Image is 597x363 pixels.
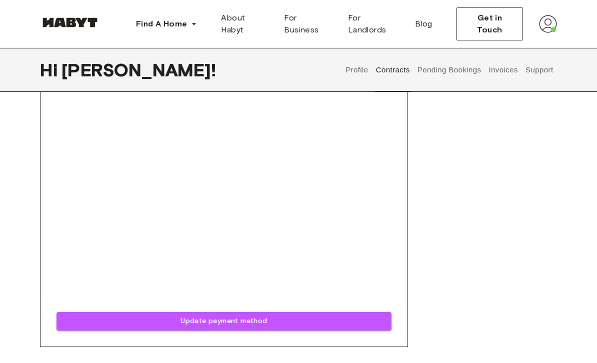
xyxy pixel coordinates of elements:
[284,12,331,36] span: For Business
[487,48,519,92] button: Invoices
[539,15,557,33] img: avatar
[456,7,523,40] button: Get in Touch
[465,12,514,36] span: Get in Touch
[344,48,370,92] button: Profile
[40,17,100,27] img: Habyt
[213,8,276,40] a: About Habyt
[415,18,432,30] span: Blog
[340,8,407,40] a: For Landlords
[374,48,411,92] button: Contracts
[416,48,482,92] button: Pending Bookings
[40,59,61,80] span: Hi
[136,18,187,30] span: Find A Home
[221,12,268,36] span: About Habyt
[524,48,554,92] button: Support
[61,59,216,80] span: [PERSON_NAME] !
[128,14,205,34] button: Find A Home
[276,8,339,40] a: For Business
[407,8,440,40] a: Blog
[56,312,391,331] button: Update payment method
[342,48,557,92] div: user profile tabs
[348,12,399,36] span: For Landlords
